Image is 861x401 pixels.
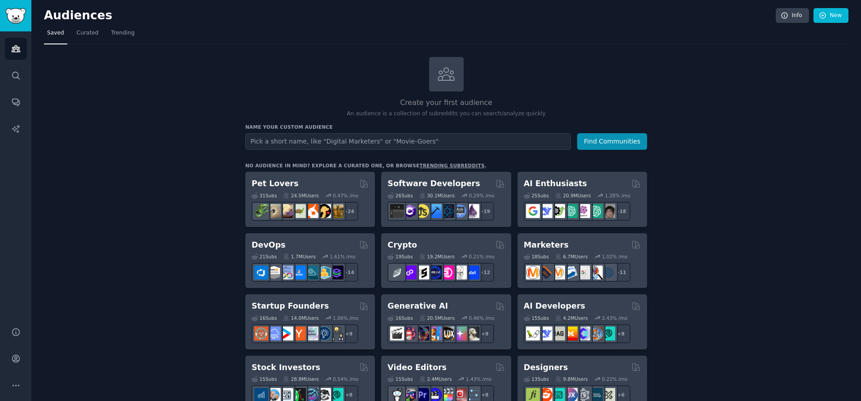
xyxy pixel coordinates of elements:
div: 4.2M Users [555,315,588,321]
img: ballpython [267,204,281,218]
img: GoogleGeminiAI [526,204,540,218]
div: + 8 [612,324,631,343]
div: 20.9M Users [555,192,591,199]
div: 14.0M Users [283,315,318,321]
img: azuredevops [254,266,268,279]
div: 2.4M Users [419,376,452,382]
img: turtle [292,204,306,218]
img: PlatformEngineers [330,266,344,279]
h2: Crypto [387,240,417,251]
img: software [390,204,404,218]
img: iOSProgramming [428,204,442,218]
img: ycombinator [292,327,306,340]
div: 15 Sub s [252,376,277,382]
img: web3 [428,266,442,279]
div: + 9 [475,324,494,343]
img: 0xPolygon [403,266,417,279]
div: 1.06 % /mo [333,315,358,321]
span: Curated [77,29,99,37]
img: AItoolsCatalog [551,204,565,218]
img: FluxAI [440,327,454,340]
div: 30.1M Users [419,192,455,199]
div: 0.21 % /mo [469,253,495,260]
img: defiblockchain [440,266,454,279]
div: + 18 [612,202,631,221]
img: startup [279,327,293,340]
img: ArtificalIntelligence [601,204,615,218]
img: DeepSeek [539,327,552,340]
img: elixir [465,204,479,218]
img: dogbreed [330,204,344,218]
img: defi_ [465,266,479,279]
h2: AI Developers [524,301,585,312]
img: Docker_DevOps [279,266,293,279]
div: 21 Sub s [252,253,277,260]
img: platformengineering [304,266,318,279]
div: 20.5M Users [419,315,455,321]
div: 16 Sub s [387,315,413,321]
div: 16 Sub s [252,315,277,321]
a: Saved [44,26,67,44]
div: 24.5M Users [283,192,318,199]
h2: Audiences [44,9,776,23]
div: 0.29 % /mo [469,192,495,199]
h2: Generative AI [387,301,448,312]
img: leopardgeckos [279,204,293,218]
div: 0.46 % /mo [469,315,495,321]
img: Rag [551,327,565,340]
div: 0.47 % /mo [333,192,358,199]
div: 1.28 % /mo [605,192,631,199]
img: OpenSourceAI [576,327,590,340]
img: DeepSeek [539,204,552,218]
img: learnjavascript [415,204,429,218]
div: 26 Sub s [387,192,413,199]
img: deepdream [415,327,429,340]
img: dalle2 [403,327,417,340]
div: 15 Sub s [387,376,413,382]
button: Find Communities [577,133,647,150]
img: aivideo [390,327,404,340]
h2: Designers [524,362,568,373]
div: + 24 [339,202,358,221]
div: 1.43 % /mo [466,376,491,382]
img: AWS_Certified_Experts [267,266,281,279]
div: + 11 [612,263,631,282]
img: SaaS [267,327,281,340]
div: + 19 [475,202,494,221]
h2: Create your first audience [245,97,647,109]
img: googleads [576,266,590,279]
span: Trending [111,29,135,37]
div: 28.8M Users [283,376,318,382]
img: AIDevelopersSociety [601,327,615,340]
img: growmybusiness [330,327,344,340]
img: EntrepreneurRideAlong [254,327,268,340]
span: Saved [47,29,64,37]
div: 9.8M Users [555,376,588,382]
img: sdforall [428,327,442,340]
div: + 14 [339,263,358,282]
div: 1.02 % /mo [602,253,627,260]
a: Curated [74,26,102,44]
div: 25 Sub s [524,192,549,199]
img: OpenAIDev [576,204,590,218]
h2: Stock Investors [252,362,320,373]
img: indiehackers [304,327,318,340]
div: No audience in mind? Explore a curated one, or browse . [245,162,487,169]
div: + 12 [475,263,494,282]
input: Pick a short name, like "Digital Marketers" or "Movie-Goers" [245,133,571,150]
p: An audience is a collection of subreddits you can search/analyze quickly [245,110,647,118]
img: aws_cdk [317,266,331,279]
img: cockatiel [304,204,318,218]
img: chatgpt_promptDesign [564,204,578,218]
div: + 9 [339,324,358,343]
img: AskMarketing [551,266,565,279]
div: 2.43 % /mo [602,315,627,321]
h2: Pet Lovers [252,178,299,189]
img: csharp [403,204,417,218]
img: MarketingResearch [589,266,603,279]
img: PetAdvice [317,204,331,218]
a: Trending [108,26,138,44]
div: 15 Sub s [524,315,549,321]
h2: Software Developers [387,178,480,189]
div: 13 Sub s [524,376,549,382]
